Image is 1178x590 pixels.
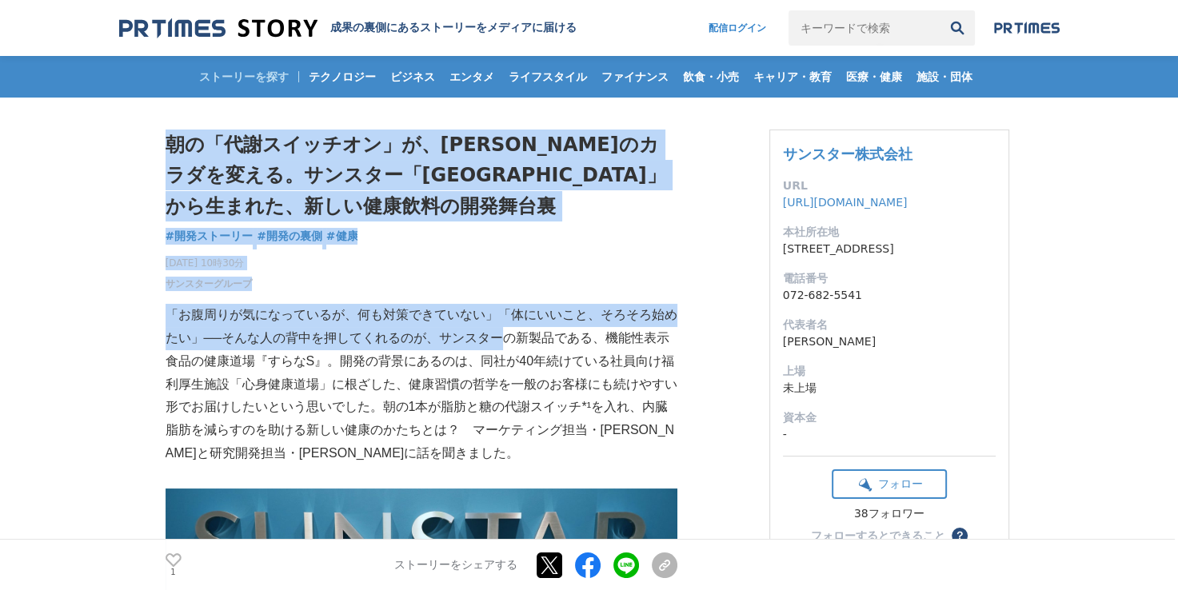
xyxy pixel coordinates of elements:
[384,56,441,98] a: ビジネス
[910,56,979,98] a: 施設・団体
[811,530,945,541] div: フォローするとできること
[783,241,996,257] dd: [STREET_ADDRESS]
[502,70,593,84] span: ライフスタイル
[677,56,745,98] a: 飲食・小売
[783,333,996,350] dd: [PERSON_NAME]
[326,228,358,245] a: #健康
[257,228,322,245] a: #開発の裏側
[166,568,182,576] p: 1
[677,70,745,84] span: 飲食・小売
[783,317,996,333] dt: 代表者名
[384,70,441,84] span: ビジネス
[166,256,252,270] span: [DATE] 10時30分
[832,469,947,499] button: フォロー
[783,270,996,287] dt: 電話番号
[119,18,317,39] img: 成果の裏側にあるストーリーをメディアに届ける
[910,70,979,84] span: 施設・団体
[330,21,577,35] h2: 成果の裏側にあるストーリーをメディアに届ける
[443,70,501,84] span: エンタメ
[747,56,838,98] a: キャリア・教育
[747,70,838,84] span: キャリア・教育
[783,363,996,380] dt: 上場
[119,18,577,39] a: 成果の裏側にあるストーリーをメディアに届ける 成果の裏側にあるストーリーをメディアに届ける
[940,10,975,46] button: 検索
[783,426,996,443] dd: -
[783,177,996,194] dt: URL
[783,409,996,426] dt: 資本金
[783,146,912,162] a: サンスター株式会社
[394,558,517,572] p: ストーリーをシェアする
[166,304,677,465] p: 「お腹周りが気になっているが、何も対策できていない」「体にいいこと、そろそろ始めたい」──そんな人の背中を押してくれるのが、サンスターの新製品である、機能性表示食品の健康道場『すらなS』。開発の...
[840,56,908,98] a: 医療・健康
[166,130,677,221] h1: 朝の「代謝スイッチオン」が、[PERSON_NAME]のカラダを変える。サンスター「[GEOGRAPHIC_DATA]」から生まれた、新しい健康飲料の開発舞台裏
[302,56,382,98] a: テクノロジー
[326,229,358,243] span: #健康
[783,287,996,304] dd: 072-682-5541
[840,70,908,84] span: 医療・健康
[166,277,252,291] a: サンスターグループ
[789,10,940,46] input: キーワードで検索
[443,56,501,98] a: エンタメ
[502,56,593,98] a: ライフスタイル
[994,22,1060,34] img: prtimes
[166,229,254,243] span: #開発ストーリー
[783,224,996,241] dt: 本社所在地
[954,530,965,541] span: ？
[166,228,254,245] a: #開発ストーリー
[693,10,782,46] a: 配信ログイン
[952,528,968,544] button: ？
[595,56,675,98] a: ファイナンス
[595,70,675,84] span: ファイナンス
[302,70,382,84] span: テクノロジー
[783,196,908,209] a: [URL][DOMAIN_NAME]
[783,380,996,397] dd: 未上場
[832,507,947,521] div: 38フォロワー
[257,229,322,243] span: #開発の裏側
